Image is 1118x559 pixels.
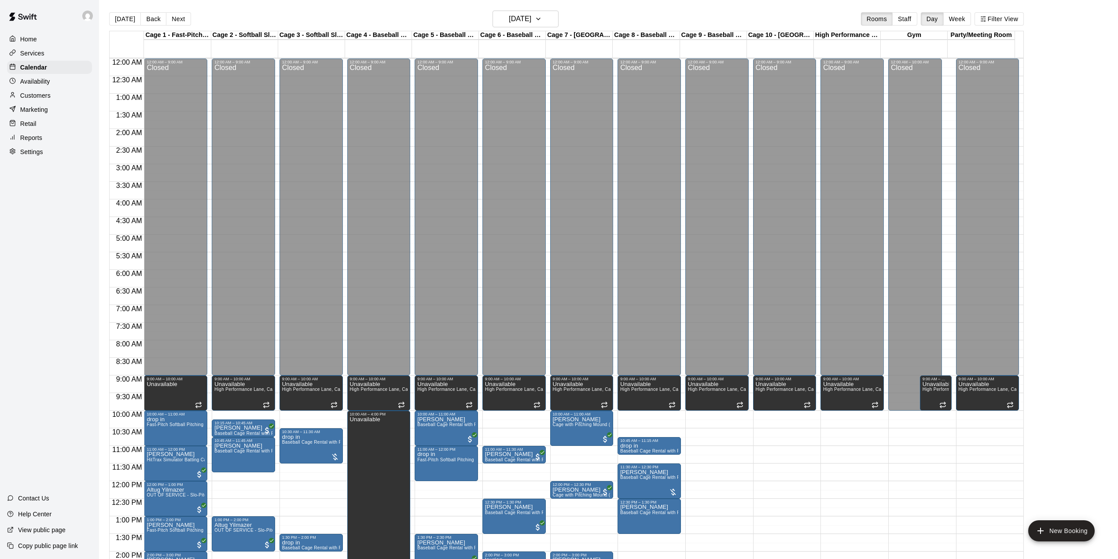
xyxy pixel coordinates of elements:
[546,31,613,40] div: Cage 7 - [GEOGRAPHIC_DATA]
[550,411,614,446] div: 10:00 AM – 11:00 AM: Daniel Shlesinger
[601,401,608,408] span: Recurring event
[417,535,475,540] div: 1:30 PM – 2:30 PM
[417,545,556,550] span: Baseball Cage Rental with Pitching Machine (4 People Maximum!)
[948,31,1015,40] div: Party/Meeting Room
[212,419,275,437] div: 10:15 AM – 10:45 AM: JJ Shier
[263,426,272,435] span: All customers have paid
[688,377,746,381] div: 9:00 AM – 10:00 AM
[417,457,539,462] span: Fast-Pitch Softball Pitching Machine (4 People Maximum!)
[485,447,543,452] div: 11:00 AM – 11:30 AM
[114,182,144,189] span: 3:30 AM
[482,446,546,463] div: 11:00 AM – 11:30 AM: Edward Stewart
[756,64,814,379] div: Closed
[110,481,144,489] span: 12:00 PM
[20,77,50,86] p: Availability
[620,64,678,379] div: Closed
[820,59,884,375] div: 12:00 AM – 9:00 AM: Closed
[114,305,144,313] span: 7:00 AM
[114,147,144,154] span: 2:30 AM
[550,481,614,499] div: 12:00 PM – 12:30 PM: Dylan Carrigan
[7,75,92,88] a: Availability
[920,375,952,411] div: 9:00 AM – 10:00 AM: Unavailable
[114,235,144,242] span: 5:00 AM
[823,64,881,379] div: Closed
[620,60,678,64] div: 12:00 AM – 9:00 AM
[7,47,92,60] a: Services
[109,12,141,26] button: [DATE]
[147,518,205,522] div: 1:00 PM – 2:00 PM
[350,60,408,64] div: 12:00 AM – 9:00 AM
[212,516,275,552] div: 1:00 PM – 2:00 PM: Altug Yilmazer
[114,94,144,101] span: 1:00 AM
[939,401,946,408] span: Recurring event
[485,500,543,504] div: 12:30 PM – 1:30 PM
[144,375,207,411] div: 9:00 AM – 10:00 AM: Unavailable
[550,59,614,375] div: 12:00 AM – 9:00 AM: Closed
[114,358,144,365] span: 8:30 AM
[212,59,275,375] div: 12:00 AM – 9:00 AM: Closed
[7,103,92,116] a: Marketing
[756,60,814,64] div: 12:00 AM – 9:00 AM
[756,377,814,381] div: 9:00 AM – 10:00 AM
[214,431,353,436] span: Baseball Cage Rental with Pitching Machine (4 People Maximum!)
[166,12,191,26] button: Next
[485,457,624,462] span: Baseball Cage Rental with Pitching Machine (4 People Maximum!)
[669,401,676,408] span: Recurring event
[921,12,944,26] button: Day
[923,377,949,381] div: 9:00 AM – 10:00 AM
[211,31,278,40] div: Cage 2 - Softball Slo-pitch Iron [PERSON_NAME] & Hack Attack Baseball Pitching Machine
[20,105,48,114] p: Marketing
[620,510,759,515] span: Baseball Cage Rental with Pitching Machine (4 People Maximum!)
[975,12,1024,26] button: Filter View
[82,11,93,21] img: Joe Florio
[861,12,893,26] button: Rooms
[147,412,205,416] div: 10:00 AM – 11:00 AM
[415,411,478,446] div: 10:00 AM – 11:00 AM: kazimir lohaza
[485,553,543,557] div: 2:00 PM – 3:00 PM
[533,523,542,532] span: All customers have paid
[553,412,611,416] div: 10:00 AM – 11:00 AM
[685,59,749,375] div: 12:00 AM – 9:00 AM: Closed
[7,89,92,102] a: Customers
[959,60,1017,64] div: 12:00 AM – 9:00 AM
[110,446,144,453] span: 11:00 AM
[110,428,144,436] span: 10:30 AM
[282,545,421,550] span: Baseball Cage Rental with Pitching Machine (4 People Maximum!)
[114,270,144,277] span: 6:00 AM
[823,377,881,381] div: 9:00 AM – 10:00 AM
[279,375,343,411] div: 9:00 AM – 10:00 AM: Unavailable
[140,12,166,26] button: Back
[509,13,531,25] h6: [DATE]
[347,59,411,375] div: 12:00 AM – 9:00 AM: Closed
[18,494,49,503] p: Contact Us
[956,59,1019,375] div: 12:00 AM – 9:00 AM: Closed
[685,375,749,411] div: 9:00 AM – 10:00 AM: Unavailable
[417,447,475,452] div: 11:00 AM – 12:00 PM
[144,59,207,375] div: 12:00 AM – 9:00 AM: Closed
[20,91,51,100] p: Customers
[553,377,611,381] div: 9:00 AM – 10:00 AM
[20,133,42,142] p: Reports
[263,541,272,549] span: All customers have paid
[482,59,546,375] div: 12:00 AM – 9:00 AM: Closed
[214,421,272,425] div: 10:15 AM – 10:45 AM
[956,375,1019,411] div: 9:00 AM – 10:00 AM: Unavailable
[18,510,51,519] p: Help Center
[943,12,971,26] button: Week
[485,64,543,379] div: Closed
[114,375,144,383] span: 9:00 AM
[417,64,475,379] div: Closed
[147,377,205,381] div: 9:00 AM – 10:00 AM
[7,61,92,74] div: Calendar
[959,64,1017,379] div: Closed
[147,64,205,379] div: Closed
[147,60,205,64] div: 12:00 AM – 9:00 AM
[618,59,681,375] div: 12:00 AM – 9:00 AM: Closed
[533,452,542,461] span: All customers have paid
[7,33,92,46] a: Home
[110,59,144,66] span: 12:00 AM
[417,422,556,427] span: Baseball Cage Rental with Pitching Machine (4 People Maximum!)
